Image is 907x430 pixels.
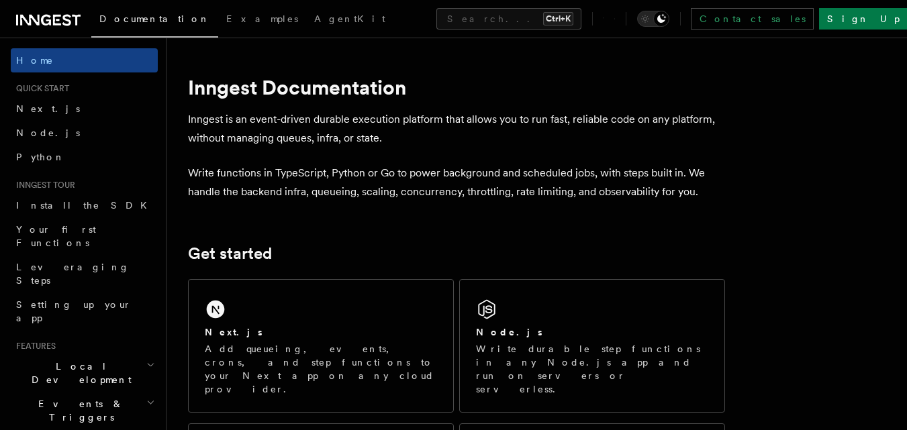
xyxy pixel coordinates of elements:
span: Documentation [99,13,210,24]
span: Features [11,341,56,352]
a: Node.jsWrite durable step functions in any Node.js app and run on servers or serverless. [459,279,725,413]
a: Install the SDK [11,193,158,217]
a: Python [11,145,158,169]
h2: Next.js [205,325,262,339]
button: Local Development [11,354,158,392]
button: Events & Triggers [11,392,158,429]
h1: Inngest Documentation [188,75,725,99]
a: Leveraging Steps [11,255,158,292]
a: Get started [188,244,272,263]
span: Install the SDK [16,200,155,211]
span: AgentKit [314,13,385,24]
span: Examples [226,13,298,24]
p: Add queueing, events, crons, and step functions to your Next app on any cloud provider. [205,342,437,396]
p: Inngest is an event-driven durable execution platform that allows you to run fast, reliable code ... [188,110,725,148]
a: Contact sales [691,8,814,30]
span: Inngest tour [11,180,75,191]
button: Toggle dark mode [637,11,669,27]
kbd: Ctrl+K [543,12,573,25]
a: Home [11,48,158,72]
p: Write functions in TypeScript, Python or Go to power background and scheduled jobs, with steps bu... [188,164,725,201]
a: Node.js [11,121,158,145]
span: Python [16,152,65,162]
span: Next.js [16,103,80,114]
span: Home [16,54,54,67]
a: Documentation [91,4,218,38]
a: Your first Functions [11,217,158,255]
span: Local Development [11,360,146,386]
a: Next.js [11,97,158,121]
span: Quick start [11,83,69,94]
span: Setting up your app [16,299,132,323]
a: Next.jsAdd queueing, events, crons, and step functions to your Next app on any cloud provider. [188,279,454,413]
span: Your first Functions [16,224,96,248]
a: Setting up your app [11,292,158,330]
span: Events & Triggers [11,397,146,424]
span: Leveraging Steps [16,262,130,286]
span: Node.js [16,127,80,138]
a: AgentKit [306,4,393,36]
h2: Node.js [476,325,542,339]
button: Search...Ctrl+K [436,8,581,30]
a: Examples [218,4,306,36]
p: Write durable step functions in any Node.js app and run on servers or serverless. [476,342,708,396]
